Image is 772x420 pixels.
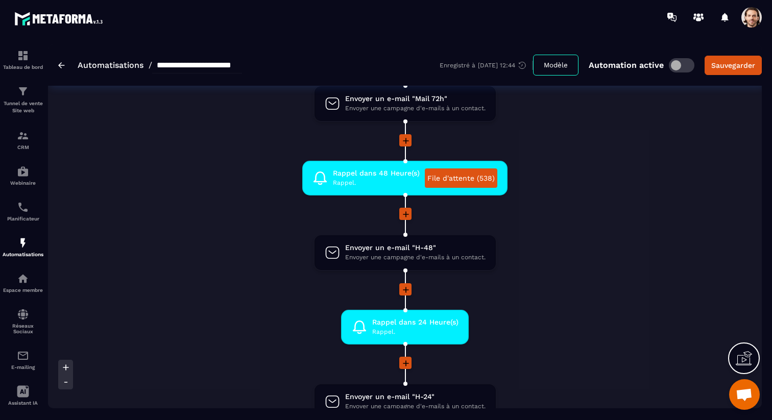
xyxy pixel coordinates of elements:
[3,301,43,342] a: social-networksocial-networkRéseaux Sociaux
[589,60,664,70] p: Automation active
[17,50,29,62] img: formation
[3,158,43,193] a: automationsautomationsWebinaire
[3,144,43,150] p: CRM
[705,56,762,75] button: Sauvegarder
[345,243,486,253] span: Envoyer un e-mail "H-48"
[3,180,43,186] p: Webinaire
[440,61,533,70] div: Enregistré à
[17,85,29,97] img: formation
[3,265,43,301] a: automationsautomationsEspace membre
[58,62,65,68] img: arrow
[333,168,420,178] span: Rappel dans 48 Heure(s)
[3,64,43,70] p: Tableau de bord
[425,168,497,188] a: File d'attente (538)
[17,308,29,320] img: social-network
[17,201,29,213] img: scheduler
[3,193,43,229] a: schedulerschedulerPlanificateur
[3,216,43,221] p: Planificateur
[17,273,29,285] img: automations
[17,237,29,249] img: automations
[729,379,760,410] div: Ouvrir le chat
[3,100,43,114] p: Tunnel de vente Site web
[345,253,486,262] span: Envoyer une campagne d'e-mails à un contact.
[14,9,106,28] img: logo
[3,342,43,378] a: emailemailE-mailing
[3,42,43,78] a: formationformationTableau de bord
[333,178,420,188] span: Rappel.
[17,130,29,142] img: formation
[711,60,755,70] div: Sauvegarder
[345,392,486,402] span: Envoyer un e-mail "H-24"
[3,287,43,293] p: Espace membre
[3,323,43,334] p: Réseaux Sociaux
[372,327,459,337] span: Rappel.
[478,62,515,69] p: [DATE] 12:44
[3,364,43,370] p: E-mailing
[3,378,43,413] a: Assistant IA
[3,400,43,406] p: Assistant IA
[17,350,29,362] img: email
[345,104,486,113] span: Envoyer une campagne d'e-mails à un contact.
[3,229,43,265] a: automationsautomationsAutomatisations
[3,122,43,158] a: formationformationCRM
[3,252,43,257] p: Automatisations
[345,94,486,104] span: Envoyer un e-mail "Mail 72h"
[3,78,43,122] a: formationformationTunnel de vente Site web
[78,60,143,70] a: Automatisations
[17,165,29,178] img: automations
[345,402,486,411] span: Envoyer une campagne d'e-mails à un contact.
[372,317,459,327] span: Rappel dans 24 Heure(s)
[533,55,578,76] button: Modèle
[149,60,152,70] span: /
